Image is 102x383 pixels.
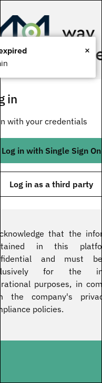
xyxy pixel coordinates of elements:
span: Log in as a third party [9,180,93,188]
span: × [85,42,90,58]
span: Log in with Single Sign On [2,146,101,155]
button: Close [85,42,90,58]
